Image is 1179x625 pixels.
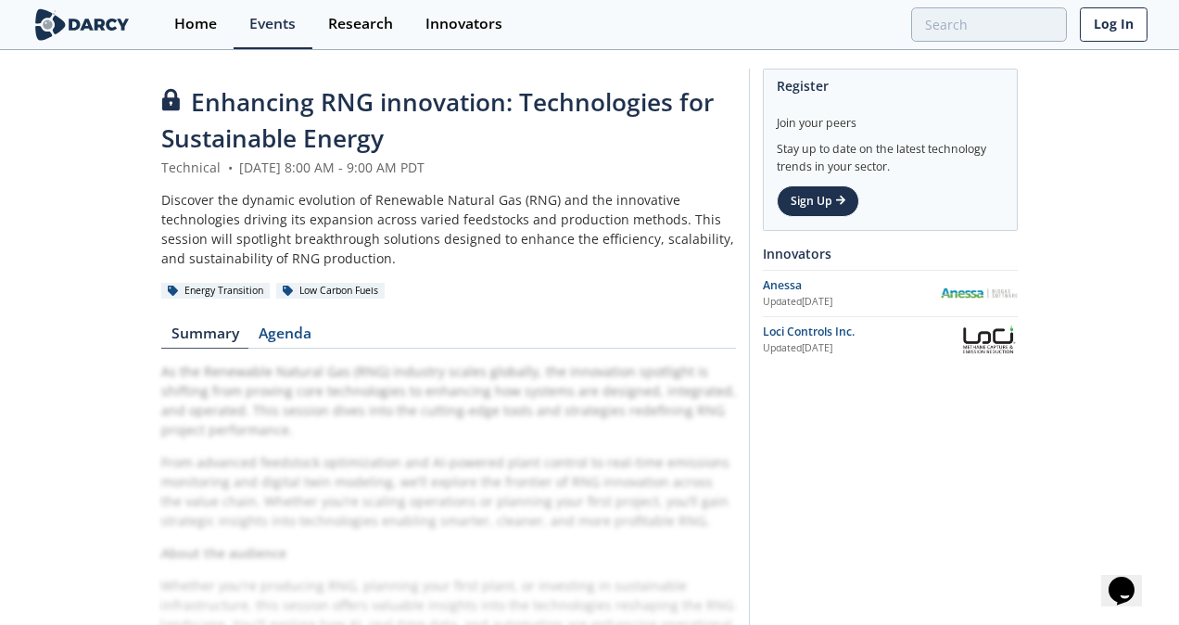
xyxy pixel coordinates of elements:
[1080,7,1147,42] a: Log In
[911,7,1067,42] input: Advanced Search
[32,8,133,41] img: logo-wide.svg
[763,341,959,356] div: Updated [DATE]
[763,277,940,294] div: Anessa
[161,158,736,177] div: Technical [DATE] 8:00 AM - 9:00 AM PDT
[763,237,1018,270] div: Innovators
[174,17,217,32] div: Home
[276,283,385,300] div: Low Carbon Fuels
[161,85,714,155] span: Enhancing RNG innovation: Technologies for Sustainable Energy
[161,283,270,300] div: Energy Transition
[161,190,736,268] div: Discover the dynamic evolution of Renewable Natural Gas (RNG) and the innovative technologies dri...
[161,326,248,349] a: Summary
[777,70,1004,102] div: Register
[940,288,1018,299] img: Anessa
[248,326,321,349] a: Agenda
[1101,551,1160,606] iframe: chat widget
[425,17,502,32] div: Innovators
[763,277,1018,310] a: Anessa Updated[DATE] Anessa
[224,159,235,176] span: •
[328,17,393,32] div: Research
[777,185,859,217] a: Sign Up
[777,102,1004,132] div: Join your peers
[763,324,1018,356] a: Loci Controls Inc. Updated[DATE] Loci Controls Inc.
[959,324,1018,356] img: Loci Controls Inc.
[777,132,1004,175] div: Stay up to date on the latest technology trends in your sector.
[763,324,959,340] div: Loci Controls Inc.
[249,17,296,32] div: Events
[763,295,940,310] div: Updated [DATE]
